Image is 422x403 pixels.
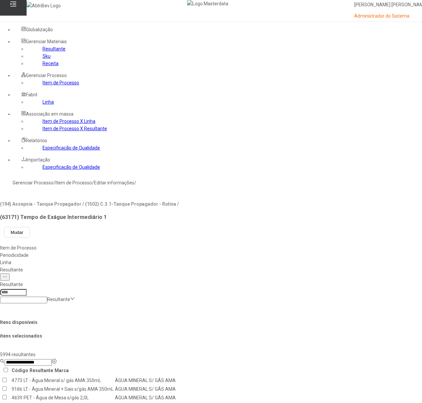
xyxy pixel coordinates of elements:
td: PET - Água de Mesa s/gás 2,0L [23,394,114,402]
a: Item de Processo X Resultante [43,126,107,131]
a: Receita [43,61,58,66]
a: Especificação de Qualidade [43,164,100,170]
span: Importação [26,157,50,162]
a: Gerenciar Processo [13,180,53,185]
span: Fabril [26,92,37,97]
nz-breadcrumb-separator: / [134,180,136,185]
span: Globalização [26,27,53,32]
button: Mudar [4,227,30,238]
th: Marca [54,366,69,374]
img: AbInBev Logo [27,2,61,9]
th: Resultante [29,366,53,374]
span: Gerenciar Materiais [26,39,67,44]
nz-select-placeholder: Resultante [47,297,70,302]
a: Item de Processo [55,180,92,185]
a: Resultante [43,46,65,51]
a: Editar informações [94,180,134,185]
td: LT - Água Mineral + Sais s/gás AMA 350mL [23,385,114,393]
span: Mudar [11,230,23,235]
td: 9186 [11,385,23,393]
td: ÁGUA MINERAL S/ GÁS AMA [115,385,180,393]
nz-breadcrumb-separator: / [92,180,94,185]
td: ÁGUA MINERAL S/ GÁS AMA [115,394,180,402]
a: Item de Processo [43,80,79,85]
th: Código [11,366,29,374]
span: Gerenciar Processo [26,73,67,78]
span: Relatórios [26,138,47,143]
a: Linha [43,99,54,105]
a: Item de Processo X Linha [43,119,95,124]
span: Associação em massa [26,111,73,117]
a: Especificação de Qualidade [43,145,100,151]
a: Sku [43,53,51,59]
nz-breadcrumb-separator: / [53,180,55,185]
td: ÁGUA MINERAL S/ GÁS AMA [115,376,180,384]
td: 4839 [11,394,23,402]
td: 4773 [11,376,23,384]
td: LT - Água Mineral s/ gás AMA 350mL [23,376,114,384]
